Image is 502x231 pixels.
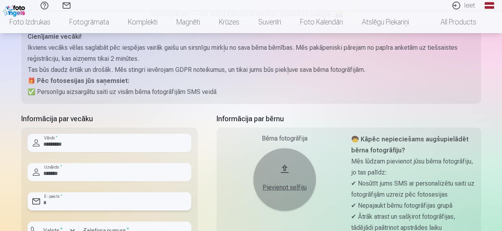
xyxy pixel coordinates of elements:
p: Tas būs daudz ērtāk un drošāk. Mēs stingri ievērojam GDPR noteikumus, un tikai jums būs piekļuve ... [28,64,475,75]
p: Ikviens vecāks vēlas saglabāt pēc iespējas vairāk gaišu un sirsnīgu mirkļu no sava bērna bērnības... [28,42,475,64]
a: Foto kalendāri [291,11,352,33]
p: ✔ Nosūtīt jums SMS ar personalizētu saiti uz fotogrāfijām uzreiz pēc fotosesijas [351,178,475,200]
button: Pievienot selfiju [253,148,316,211]
strong: 🧒 Kāpēc nepieciešams augšupielādēt bērna fotogrāfiju? [351,135,469,154]
a: Atslēgu piekariņi [352,11,419,33]
a: Suvenīri [249,11,291,33]
a: Magnēti [167,11,209,33]
div: Bērna fotogrāfija [223,134,346,143]
p: ✔ Nepajaukt bērnu fotogrāfijas grupā [351,200,475,211]
a: Fotogrāmata [60,11,119,33]
a: Komplekti [119,11,167,33]
h5: Informācija par vecāku [21,113,198,124]
strong: Cienījamie vecāki! [28,33,82,40]
p: ✅ Personīgu aizsargātu saiti uz visām bērna fotogrāfijām SMS veidā [28,86,475,98]
a: Krūzes [209,11,249,33]
div: Pievienot selfiju [261,183,308,192]
a: All products [419,11,486,33]
img: /fa1 [3,3,27,17]
p: Mēs lūdzam pievienot jūsu bērna fotogrāfiju, jo tas palīdz: [351,156,475,178]
h5: Informācija par bērnu [217,113,481,124]
strong: 🎁 Pēc fotosesijas jūs saņemsiet: [28,77,129,85]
